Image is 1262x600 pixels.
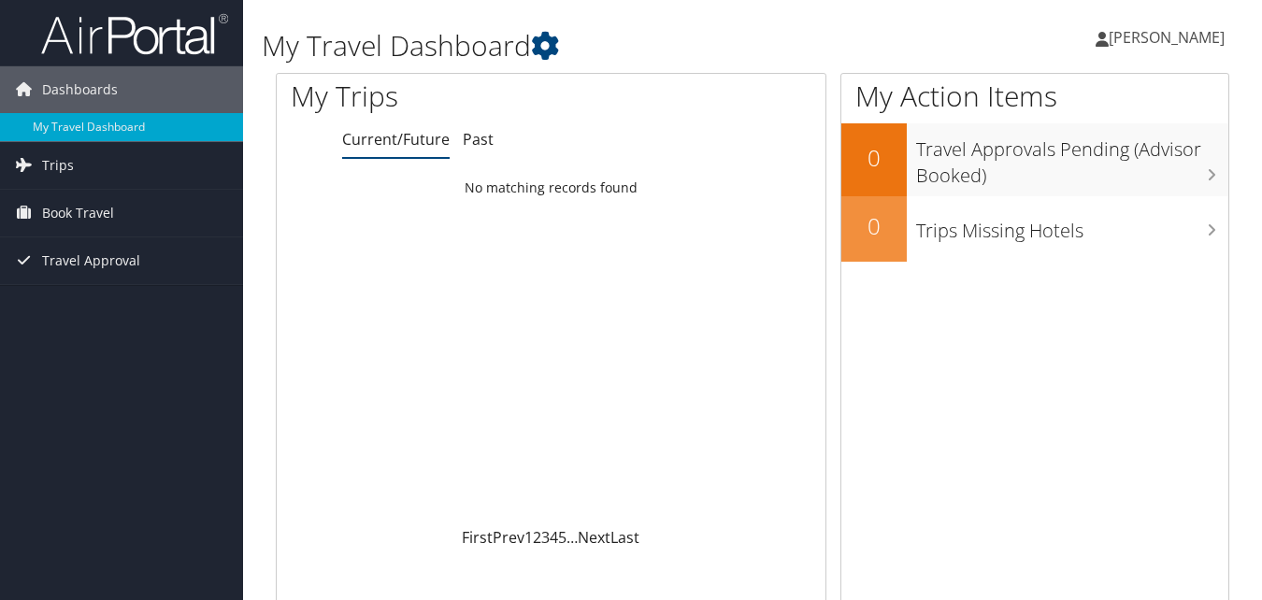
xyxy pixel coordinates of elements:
a: First [462,527,493,548]
a: 3 [541,527,550,548]
a: Next [578,527,610,548]
h3: Trips Missing Hotels [916,208,1228,244]
img: airportal-logo.png [41,12,228,56]
a: Past [463,129,494,150]
td: No matching records found [277,171,825,205]
a: 4 [550,527,558,548]
span: Trips [42,142,74,189]
span: Book Travel [42,190,114,236]
span: … [566,527,578,548]
h1: My Action Items [841,77,1228,116]
h1: My Travel Dashboard [262,26,916,65]
a: Last [610,527,639,548]
h3: Travel Approvals Pending (Advisor Booked) [916,127,1228,189]
a: 0Travel Approvals Pending (Advisor Booked) [841,123,1228,195]
a: 1 [524,527,533,548]
span: Travel Approval [42,237,140,284]
a: 2 [533,527,541,548]
h2: 0 [841,210,907,242]
a: 5 [558,527,566,548]
span: [PERSON_NAME] [1109,27,1225,48]
a: Prev [493,527,524,548]
span: Dashboards [42,66,118,113]
h1: My Trips [291,77,582,116]
a: [PERSON_NAME] [1096,9,1243,65]
h2: 0 [841,142,907,174]
a: Current/Future [342,129,450,150]
a: 0Trips Missing Hotels [841,196,1228,262]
